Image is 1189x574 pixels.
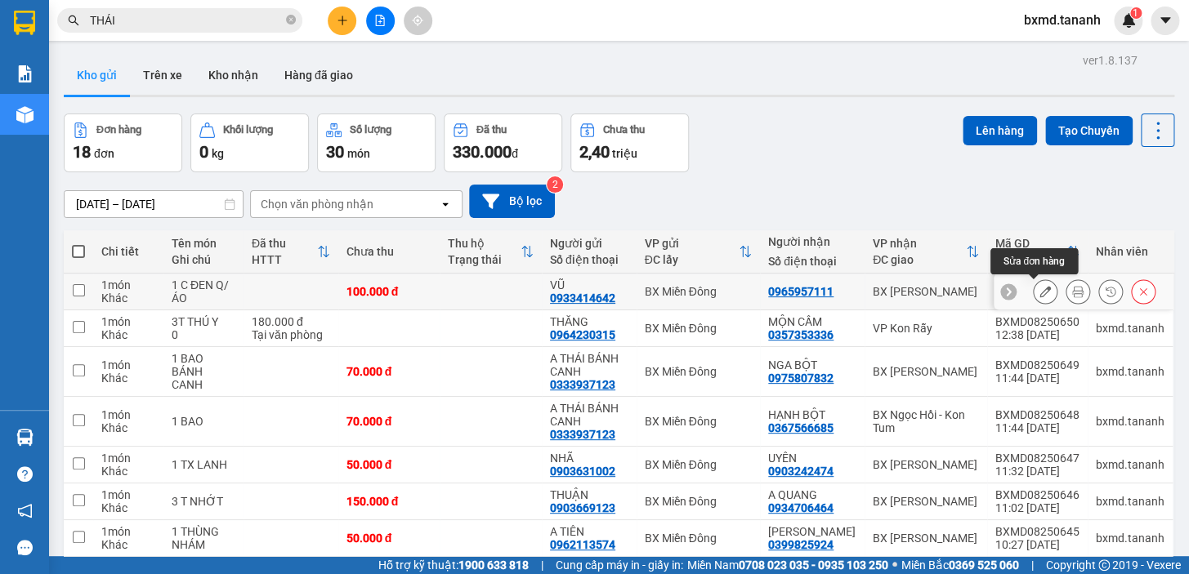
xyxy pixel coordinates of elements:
[444,113,562,172] button: Đã thu330.000đ
[768,358,856,372] div: NGA BỘT
[346,285,432,298] div: 100.000 đ
[366,7,395,35] button: file-add
[347,147,370,160] span: món
[252,237,317,250] div: Đã thu
[550,315,628,328] div: THĂNG
[645,253,739,266] div: ĐC lấy
[346,495,432,508] div: 150.000 đ
[172,415,235,428] div: 1 BAO
[101,245,155,258] div: Chi tiết
[64,56,130,95] button: Kho gửi
[550,253,628,266] div: Số điện thoại
[172,315,235,328] div: 3T THÚ Y
[346,365,432,378] div: 70.000 đ
[101,538,155,551] div: Khác
[14,16,39,33] span: Gửi:
[261,196,373,212] div: Chọn văn phòng nhận
[995,452,1079,465] div: BXMD08250647
[1096,458,1164,471] div: bxmd.tananh
[570,113,689,172] button: Chưa thu2,40 triệu
[101,501,155,514] div: Khác
[439,198,452,211] svg: open
[16,429,34,446] img: warehouse-icon
[873,408,979,434] div: BX Ngọc Hồi - Kon Tum
[94,147,114,160] span: đơn
[412,15,423,26] span: aim
[252,328,330,341] div: Tại văn phòng
[550,501,615,514] div: 0903669123
[901,556,1019,574] span: Miền Bắc
[873,532,979,545] div: BX [PERSON_NAME]
[1151,7,1179,35] button: caret-down
[873,285,979,298] div: BX [PERSON_NAME]
[603,124,645,136] div: Chưa thu
[1096,532,1164,545] div: bxmd.tananh
[1096,322,1164,335] div: bxmd.tananh
[645,285,752,298] div: BX Miền Đông
[140,14,271,53] div: BX [PERSON_NAME]
[645,458,752,471] div: BX Miền Đông
[101,488,155,501] div: 1 món
[212,147,224,160] span: kg
[101,358,155,372] div: 1 món
[550,352,628,378] div: A THÁI BÁNH CANH
[550,428,615,441] div: 0333937123
[14,73,128,96] div: 0933414642
[448,237,521,250] div: Thu hộ
[550,378,615,391] div: 0333937123
[865,230,987,274] th: Toggle SortBy
[448,253,521,266] div: Trạng thái
[64,113,182,172] button: Đơn hàng18đơn
[101,421,155,434] div: Khác
[873,365,979,378] div: BX [PERSON_NAME]
[768,501,834,514] div: 0934706464
[101,372,155,385] div: Khác
[458,558,529,572] strong: 1900 633 818
[768,465,834,478] div: 0903242474
[768,452,856,465] div: UYÊN
[995,538,1079,551] div: 10:27 [DATE]
[873,495,979,508] div: BX [PERSON_NAME]
[101,452,155,465] div: 1 món
[101,328,155,341] div: Khác
[1033,279,1057,304] div: Sửa đơn hàng
[17,503,33,518] span: notification
[949,558,1019,572] strong: 0369 525 060
[286,15,296,24] span: close-circle
[1083,51,1138,69] div: ver 1.8.137
[469,185,555,218] button: Bộ lọc
[73,142,91,162] span: 18
[768,488,856,501] div: A QUANG
[995,525,1079,538] div: BXMD08250645
[346,245,432,258] div: Chưa thu
[1096,365,1164,378] div: bxmd.tananh
[1096,245,1164,258] div: Nhân viên
[1031,556,1034,574] span: |
[645,365,752,378] div: BX Miền Đông
[65,191,243,217] input: Select a date range.
[68,15,79,26] span: search
[252,315,330,328] div: 180.000 đ
[645,532,752,545] div: BX Miền Đông
[476,124,507,136] div: Đã thu
[199,142,208,162] span: 0
[739,558,888,572] strong: 0708 023 035 - 0935 103 250
[768,408,856,421] div: HẠNH BỘT
[17,540,33,555] span: message
[995,501,1079,514] div: 11:02 [DATE]
[637,230,760,274] th: Toggle SortBy
[130,56,195,95] button: Trên xe
[1130,7,1142,19] sup: 1
[172,328,235,341] div: 0
[987,230,1088,274] th: Toggle SortBy
[328,7,356,35] button: plus
[645,415,752,428] div: BX Miền Đông
[172,458,235,471] div: 1 TX LANH
[512,147,518,160] span: đ
[550,488,628,501] div: THUẬN
[350,124,391,136] div: Số lượng
[14,11,35,35] img: logo-vxr
[172,352,235,391] div: 1 BAO BÁNH CANH
[271,56,366,95] button: Hàng đã giao
[579,142,610,162] span: 2,40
